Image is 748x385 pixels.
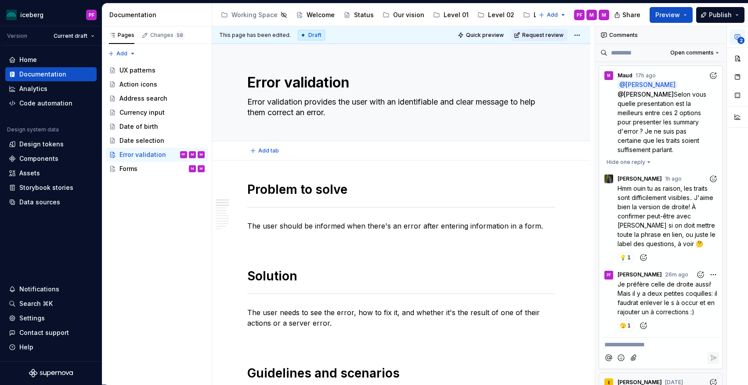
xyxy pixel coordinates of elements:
span: Current draft [54,33,87,40]
div: Our vision [393,11,424,19]
div: Forms [119,164,137,173]
a: Working Space [217,8,291,22]
span: 💡 [620,254,625,261]
div: Data sources [19,198,60,207]
a: UX patterns [105,63,208,77]
a: Design tokens [5,137,97,151]
span: 🫣 [620,322,625,329]
a: Assets [5,166,97,180]
div: PF [89,11,94,18]
div: Search ⌘K [19,299,53,308]
span: 1 [627,322,631,329]
div: M [200,164,202,173]
div: Version [7,33,27,40]
span: Open comments [670,49,714,56]
div: Analytics [19,84,47,93]
div: Notifications [19,285,59,294]
div: Level 01 [444,11,469,19]
a: Storybook stories [5,181,97,195]
div: Components [19,154,58,163]
div: M [191,164,194,173]
div: Contact support [19,328,69,337]
span: Quick preview [466,32,504,39]
span: [PERSON_NAME] [618,271,662,278]
div: Help [19,343,33,352]
a: Welcome [293,8,338,22]
a: Address search [105,91,208,105]
button: Search ⌘K [5,297,97,311]
span: Je préfère celle de droite aussi! Mais il y a deux petites coquilles: il faudrat enlever le s à o... [618,280,719,316]
div: Storybook stories [19,183,73,192]
div: Settings [19,314,45,323]
span: Add tab [258,147,279,154]
button: Mention someone [603,352,614,364]
span: Request review [522,32,564,39]
button: More [707,269,719,281]
span: @ [618,91,674,98]
button: Notifications [5,282,97,296]
a: Our vision [379,8,428,22]
div: PF [182,150,185,159]
div: Level 02 [488,11,514,19]
span: Maud [618,72,632,79]
a: Documentation [5,67,97,81]
a: FormsMM [105,162,208,176]
img: 418c6d47-6da6-4103-8b13-b5999f8989a1.png [6,10,17,20]
a: Components [5,152,97,166]
button: Add emoji [615,352,627,364]
span: Share [622,11,640,19]
div: Home [19,55,37,64]
button: 1 reaction, react with 🫣 [618,320,634,331]
div: Documentation [19,70,66,79]
button: Share [610,7,646,23]
span: [PERSON_NAME] [624,91,674,98]
div: M [589,11,594,18]
img: Simon Désilets [604,174,613,183]
span: This page has been edited. [219,32,291,39]
span: 2 [737,37,744,44]
div: Address search [119,94,167,103]
button: Quick preview [455,29,508,41]
button: Request review [511,29,567,41]
div: iceberg [20,11,43,19]
div: M [602,11,606,18]
div: Action icons [119,80,157,89]
span: Add [116,50,127,57]
textarea: Error validation [246,72,553,93]
a: Date of birth [105,120,208,134]
button: Add reaction [707,173,719,185]
p: The user needs to see the error, how to fix it, and whether it's the result of one of their actio... [247,307,555,328]
button: Help [5,340,97,354]
button: Hide one reply [603,156,654,168]
div: Design system data [7,126,59,133]
textarea: Error validation provides the user with an identifiable and clear message to help them correct an... [246,95,553,120]
a: Code automation [5,96,97,110]
svg: Supernova Logo [29,369,73,378]
span: [PERSON_NAME] [618,175,662,182]
a: Analytics [5,82,97,96]
button: Contact support [5,326,97,340]
span: Add [547,11,558,18]
button: Add reaction [636,320,651,331]
button: Preview [650,7,693,23]
a: Level 02 [474,8,518,22]
span: 58 [175,32,184,39]
div: M [200,150,202,159]
button: Open comments [666,47,723,59]
div: Assets [19,169,40,178]
div: Status [354,11,374,19]
span: @ [618,80,677,89]
div: Code automation [19,99,72,108]
div: Changes [150,32,184,39]
div: Date selection [119,136,164,145]
button: Add [105,47,138,60]
div: Composer editor [603,337,719,349]
div: Currency input [119,108,165,117]
a: Action icons [105,77,208,91]
h1: Guidelines and scenarios [247,365,555,381]
button: Add reaction [694,269,706,281]
span: Publish [709,11,732,19]
a: Status [340,8,377,22]
div: Draft [298,30,325,40]
div: Level 03 [534,11,560,19]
